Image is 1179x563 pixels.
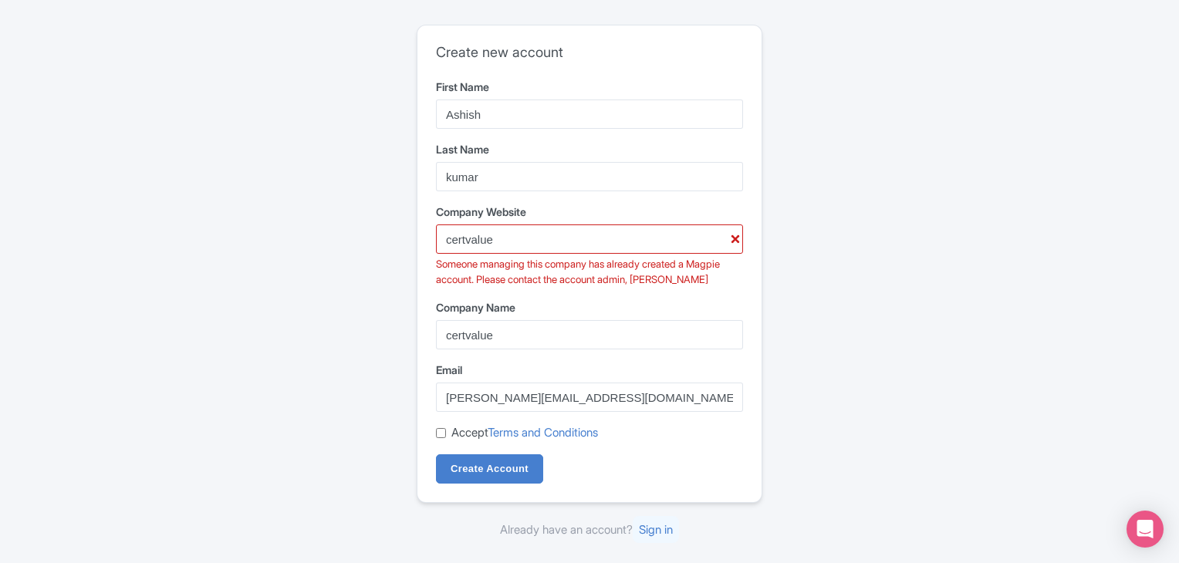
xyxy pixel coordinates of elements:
[488,425,598,440] a: Terms and Conditions
[436,79,743,95] label: First Name
[436,454,543,484] input: Create Account
[417,521,762,539] div: Already have an account?
[436,383,743,412] input: username@example.com
[436,141,743,157] label: Last Name
[633,516,679,543] a: Sign in
[1127,511,1164,548] div: Open Intercom Messenger
[436,44,743,61] h2: Create new account
[436,299,743,315] label: Company Name
[451,424,598,442] label: Accept
[436,257,743,287] div: Someone managing this company has already created a Magpie account. Please contact the account ad...
[436,224,743,254] input: example.com
[436,204,743,220] label: Company Website
[436,362,743,378] label: Email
